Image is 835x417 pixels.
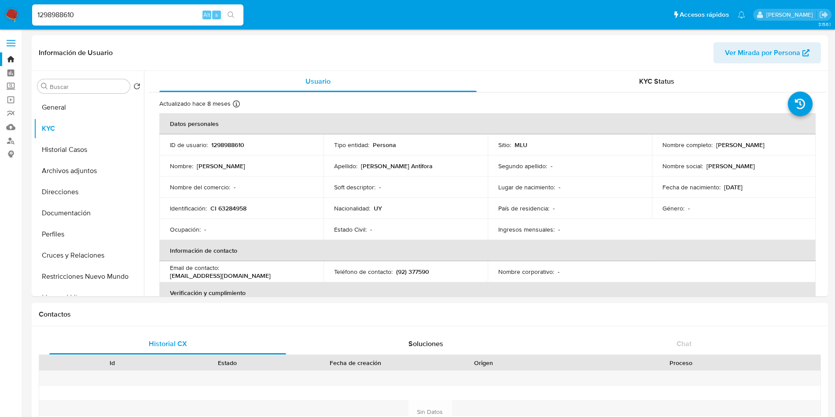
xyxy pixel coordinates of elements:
[373,141,396,149] p: Persona
[738,11,745,18] a: Notificaciones
[34,139,144,160] button: Historial Casos
[334,183,375,191] p: Soft descriptor :
[548,358,814,367] div: Proceso
[334,225,367,233] p: Estado Civil :
[662,141,713,149] p: Nombre completo :
[149,339,187,349] span: Historial CX
[34,118,144,139] button: KYC
[176,358,279,367] div: Estado
[498,225,555,233] p: Ingresos mensuales :
[170,183,230,191] p: Nombre del comercio :
[61,358,164,367] div: Id
[159,113,816,134] th: Datos personales
[170,272,271,280] p: [EMAIL_ADDRESS][DOMAIN_NAME]
[234,183,235,191] p: -
[558,268,559,276] p: -
[305,76,331,86] span: Usuario
[396,268,429,276] p: (92) 377590
[203,11,210,19] span: Alt
[408,339,443,349] span: Soluciones
[374,204,382,212] p: UY
[34,160,144,181] button: Archivos adjuntos
[551,162,552,170] p: -
[34,181,144,203] button: Direcciones
[170,162,193,170] p: Nombre :
[677,339,692,349] span: Chat
[159,282,816,303] th: Verificación y cumplimiento
[334,268,393,276] p: Teléfono de contacto :
[170,141,208,149] p: ID de usuario :
[432,358,535,367] div: Origen
[222,9,240,21] button: search-icon
[662,183,721,191] p: Fecha de nacimiento :
[553,204,555,212] p: -
[39,310,821,319] h1: Contactos
[215,11,218,19] span: s
[379,183,381,191] p: -
[133,83,140,92] button: Volver al orden por defecto
[639,76,674,86] span: KYC Status
[170,204,207,212] p: Identificación :
[34,266,144,287] button: Restricciones Nuevo Mundo
[498,204,549,212] p: País de residencia :
[159,240,816,261] th: Información de contacto
[34,97,144,118] button: General
[498,183,555,191] p: Lugar de nacimiento :
[34,203,144,224] button: Documentación
[50,83,126,91] input: Buscar
[361,162,433,170] p: [PERSON_NAME] Antifora
[204,225,206,233] p: -
[170,264,219,272] p: Email de contacto :
[334,141,369,149] p: Tipo entidad :
[210,204,246,212] p: CI 63284958
[32,9,243,21] input: Buscar usuario o caso...
[662,204,684,212] p: Género :
[716,141,765,149] p: [PERSON_NAME]
[334,204,370,212] p: Nacionalidad :
[766,11,816,19] p: tomas.vaya@mercadolibre.com
[197,162,245,170] p: [PERSON_NAME]
[211,141,244,149] p: 1298988610
[714,42,821,63] button: Ver Mirada por Persona
[706,162,755,170] p: [PERSON_NAME]
[34,224,144,245] button: Perfiles
[34,245,144,266] button: Cruces y Relaciones
[170,225,201,233] p: Ocupación :
[39,48,113,57] h1: Información de Usuario
[662,162,703,170] p: Nombre social :
[558,225,560,233] p: -
[34,287,144,308] button: Marcas AML
[334,162,357,170] p: Apellido :
[724,183,743,191] p: [DATE]
[680,10,729,19] span: Accesos rápidos
[688,204,690,212] p: -
[159,100,231,108] p: Actualizado hace 8 meses
[370,225,372,233] p: -
[515,141,527,149] p: MLU
[819,10,828,19] a: Salir
[498,162,547,170] p: Segundo apellido :
[498,141,511,149] p: Sitio :
[559,183,560,191] p: -
[291,358,420,367] div: Fecha de creación
[725,42,800,63] span: Ver Mirada por Persona
[498,268,554,276] p: Nombre corporativo :
[41,83,48,90] button: Buscar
